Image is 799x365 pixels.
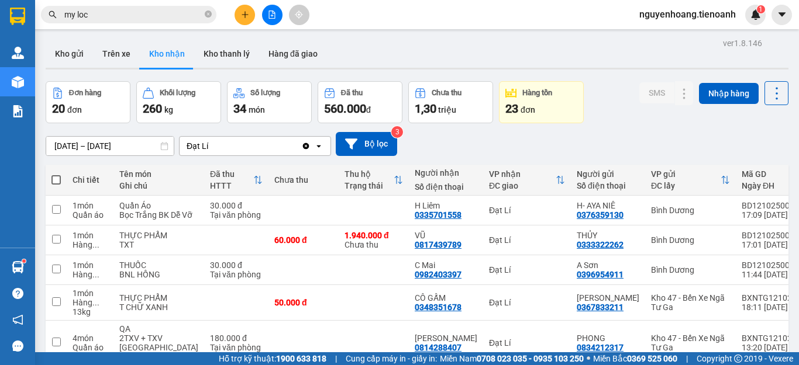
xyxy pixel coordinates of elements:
[210,181,253,190] div: HTTT
[577,181,639,190] div: Số điện thoại
[73,288,108,298] div: 1 món
[160,89,195,97] div: Khối lượng
[415,168,477,178] div: Người nhận
[318,81,402,123] button: Đã thu560.000đ
[210,333,263,343] div: 180.000 đ
[274,175,333,185] div: Chưa thu
[489,338,565,347] div: Đạt Lí
[415,201,477,210] div: H Liêm
[73,298,108,307] div: Hàng thông thường
[210,201,263,210] div: 30.000 đ
[777,9,787,20] span: caret-down
[119,169,198,179] div: Tên món
[259,40,327,68] button: Hàng đã giao
[219,352,326,365] span: Hỗ trợ kỹ thuật:
[483,165,571,196] th: Toggle SortBy
[505,102,518,116] span: 23
[699,83,759,104] button: Nhập hàng
[415,240,462,249] div: 0817439789
[577,201,639,210] div: H- AYA NIÊ
[686,352,688,365] span: |
[339,165,409,196] th: Toggle SortBy
[274,235,333,245] div: 60.000 đ
[577,210,624,220] div: 0376359130
[651,206,730,215] div: Bình Dương
[415,231,477,240] div: VŨ
[489,265,565,274] div: Đạt Lí
[415,293,477,303] div: CÔ GẤM
[119,210,198,220] div: Bọc Trắng BK Dễ Vỡ
[10,8,25,25] img: logo-vxr
[119,201,198,210] div: Quần Áo
[73,333,108,343] div: 4 món
[577,270,624,279] div: 0396954911
[52,102,65,116] span: 20
[577,293,639,303] div: C PHƯƠNG
[345,169,394,179] div: Thu hộ
[408,81,493,123] button: Chưa thu1,30 triệu
[651,265,730,274] div: Bình Dương
[205,9,212,20] span: close-circle
[295,11,303,19] span: aim
[734,354,742,363] span: copyright
[577,240,624,249] div: 0333322262
[489,206,565,215] div: Đạt Lí
[366,105,371,114] span: đ
[73,231,108,240] div: 1 món
[187,140,208,152] div: Đạt Lí
[46,40,93,68] button: Kho gửi
[64,8,202,21] input: Tìm tên, số ĐT hoặc mã đơn
[233,102,246,116] span: 34
[241,11,249,19] span: plus
[651,333,730,352] div: Kho 47 - Bến Xe Ngã Tư Ga
[415,182,477,192] div: Số điện thoại
[651,181,721,190] div: ĐC lấy
[341,89,363,97] div: Đã thu
[415,303,462,312] div: 0348351678
[651,293,730,312] div: Kho 47 - Bến Xe Ngã Tư Ga
[346,352,437,365] span: Cung cấp máy in - giấy in:
[289,5,309,25] button: aim
[12,288,23,299] span: question-circle
[750,9,761,20] img: icon-new-feature
[335,352,337,365] span: |
[522,89,552,97] div: Hàng tồn
[73,307,108,317] div: 13 kg
[12,261,24,273] img: warehouse-icon
[136,81,221,123] button: Khối lượng260kg
[577,169,639,179] div: Người gửi
[577,260,639,270] div: A Sơn
[227,81,312,123] button: Số lượng34món
[645,165,736,196] th: Toggle SortBy
[415,270,462,279] div: 0982403397
[140,40,194,68] button: Kho nhận
[324,102,366,116] span: 560.000
[73,175,108,185] div: Chi tiết
[119,324,198,333] div: QA
[639,82,674,103] button: SMS
[12,314,23,325] span: notification
[205,11,212,18] span: close-circle
[119,260,198,270] div: THUỐC
[194,40,259,68] button: Kho thanh lý
[73,240,108,249] div: Hàng thông thường
[587,356,590,361] span: ⚪️
[12,340,23,352] span: message
[92,298,99,307] span: ...
[210,270,263,279] div: Tại văn phòng
[489,235,565,245] div: Đạt Lí
[772,5,792,25] button: caret-down
[73,343,108,352] div: Quần áo
[73,210,108,220] div: Quần áo
[345,181,394,190] div: Trạng thái
[209,140,211,152] input: Selected Đạt Lí.
[391,126,403,138] sup: 3
[235,5,255,25] button: plus
[250,89,280,97] div: Số lượng
[345,231,403,249] div: Chưa thu
[723,37,762,50] div: ver 1.8.146
[22,259,26,263] sup: 1
[119,333,198,361] div: 2TXV + TXV DC BNL + TXT
[438,105,456,114] span: triệu
[92,270,99,279] span: ...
